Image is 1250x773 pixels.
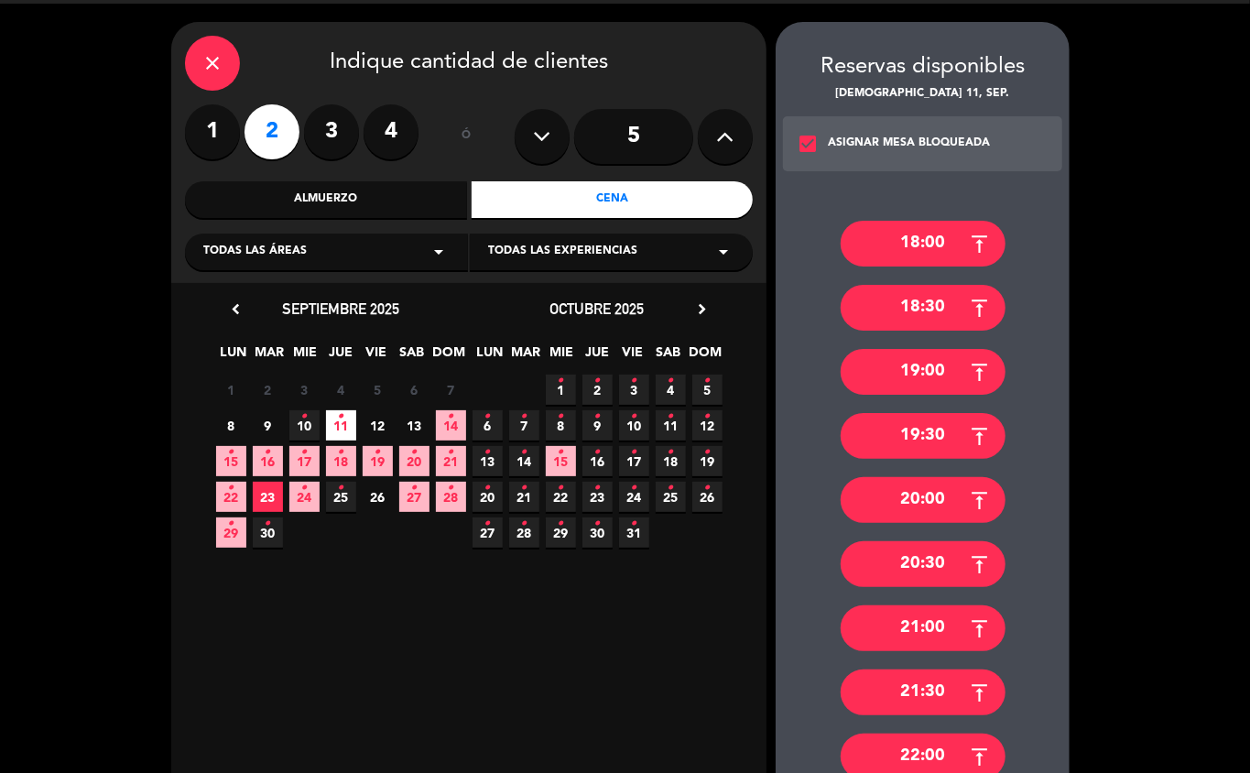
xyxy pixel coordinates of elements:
span: 19 [363,446,393,476]
span: MAR [255,342,285,372]
span: 5 [363,375,393,405]
span: 24 [289,482,320,512]
i: • [338,402,344,431]
span: 22 [546,482,576,512]
span: 7 [436,375,466,405]
span: 6 [399,375,429,405]
span: 11 [656,410,686,441]
i: • [484,474,491,503]
span: DOM [690,342,720,372]
i: • [668,438,674,467]
i: • [558,509,564,539]
span: 15 [546,446,576,476]
i: • [668,402,674,431]
i: • [301,438,308,467]
i: • [228,438,234,467]
span: 28 [436,482,466,512]
span: MAR [511,342,541,372]
span: 5 [692,375,723,405]
i: • [594,402,601,431]
span: SAB [397,342,428,372]
span: 8 [546,410,576,441]
div: 18:00 [841,221,1005,267]
i: • [631,366,637,396]
span: 22 [216,482,246,512]
div: 18:30 [841,285,1005,331]
span: 23 [253,482,283,512]
span: LUN [219,342,249,372]
span: 30 [253,517,283,548]
i: • [338,438,344,467]
span: 29 [546,517,576,548]
span: 13 [473,446,503,476]
i: close [201,52,223,74]
div: 19:30 [841,413,1005,459]
i: • [338,474,344,503]
span: 28 [509,517,539,548]
i: • [484,509,491,539]
i: • [631,509,637,539]
span: 17 [289,446,320,476]
span: 2 [253,375,283,405]
div: Cena [472,181,754,218]
span: septiembre 2025 [282,299,399,318]
i: • [558,402,564,431]
i: check_box [797,133,819,155]
div: Almuerzo [185,181,467,218]
div: ASIGNAR MESA BLOQUEADA [828,135,990,153]
div: 19:00 [841,349,1005,395]
i: • [594,366,601,396]
span: 4 [656,375,686,405]
i: chevron_right [692,299,712,319]
span: 10 [289,410,320,441]
span: 12 [363,410,393,441]
span: MIE [290,342,321,372]
span: DOM [433,342,463,372]
i: • [594,438,601,467]
span: 2 [582,375,613,405]
i: • [668,366,674,396]
span: 9 [582,410,613,441]
span: 26 [363,482,393,512]
span: 3 [619,375,649,405]
span: 23 [582,482,613,512]
span: 1 [216,375,246,405]
span: 20 [399,446,429,476]
span: 11 [326,410,356,441]
i: • [558,366,564,396]
span: 24 [619,482,649,512]
span: 12 [692,410,723,441]
span: JUE [326,342,356,372]
i: • [375,438,381,467]
span: 27 [399,482,429,512]
span: LUN [475,342,505,372]
span: 17 [619,446,649,476]
label: 3 [304,104,359,159]
i: • [521,438,527,467]
span: 20 [473,482,503,512]
span: 16 [253,446,283,476]
span: JUE [582,342,613,372]
i: • [448,474,454,503]
span: 9 [253,410,283,441]
span: 15 [216,446,246,476]
span: 14 [509,446,539,476]
i: • [704,474,711,503]
i: • [484,402,491,431]
i: • [484,438,491,467]
span: 29 [216,517,246,548]
div: 20:30 [841,541,1005,587]
i: • [594,509,601,539]
span: 27 [473,517,503,548]
i: • [521,474,527,503]
span: 25 [326,482,356,512]
i: • [265,438,271,467]
i: arrow_drop_down [712,241,734,263]
span: 4 [326,375,356,405]
i: • [594,474,601,503]
span: 26 [692,482,723,512]
i: • [704,366,711,396]
span: 8 [216,410,246,441]
i: chevron_left [226,299,245,319]
span: 30 [582,517,613,548]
